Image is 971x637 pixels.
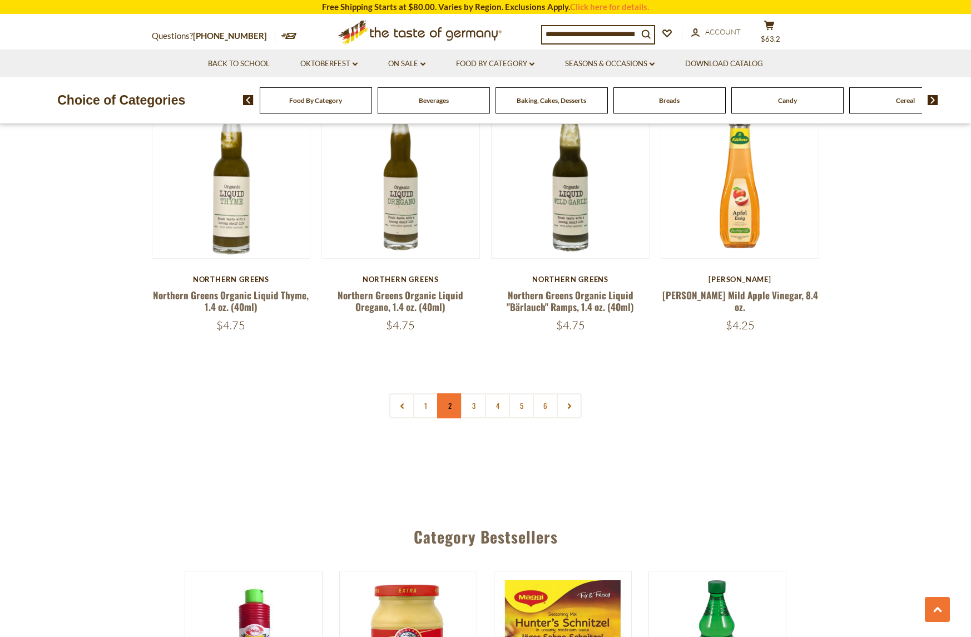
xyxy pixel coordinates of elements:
a: Back to School [208,58,270,70]
a: [PERSON_NAME] Mild Apple Vinegar, 8.4 oz. [662,288,818,314]
img: next arrow [928,95,938,105]
a: Food By Category [456,58,534,70]
div: Northern Greens [321,275,480,284]
a: Seasons & Occasions [565,58,655,70]
span: $4.75 [386,318,415,332]
a: Cereal [896,96,915,105]
a: Account [691,26,741,38]
a: Food By Category [289,96,342,105]
a: [PHONE_NUMBER] [193,31,267,41]
a: Breads [659,96,680,105]
img: Northern Greens Organic Liquid Thyme, 1.4 oz. (40ml) [152,101,310,258]
a: Northern Greens Organic Liquid "Bärlauch" Ramps, 1.4 oz. (40ml) [507,288,634,314]
a: 5 [509,393,534,418]
a: On Sale [388,58,425,70]
a: 2 [437,393,462,418]
a: Candy [778,96,797,105]
img: Northern Greens Organic Liquid Oregano, 1.4 oz. (40ml) [322,101,479,258]
div: Northern Greens [152,275,310,284]
a: 6 [533,393,558,418]
span: $4.25 [726,318,755,332]
a: Click here for details. [570,2,649,12]
img: Kuehne Mild Apple Vinegar, 8.4 oz. [661,101,819,258]
a: 3 [461,393,486,418]
a: Northern Greens Organic Liquid Oregano, 1.4 oz. (40ml) [338,288,463,314]
span: Account [705,27,741,36]
div: Northern Greens [491,275,650,284]
span: $4.75 [556,318,585,332]
span: $4.75 [216,318,245,332]
span: $63.2 [761,34,780,43]
a: 4 [485,393,510,418]
img: Northern Greens Organic Liquid "Bärlauch" Ramps, 1.4 oz. (40ml) [492,101,649,258]
div: [PERSON_NAME] [661,275,819,284]
a: Northern Greens Organic Liquid Thyme, 1.4 oz. (40ml) [153,288,309,314]
a: 1 [413,393,438,418]
div: Category Bestsellers [99,511,872,557]
img: previous arrow [243,95,254,105]
a: Beverages [419,96,449,105]
a: Baking, Cakes, Desserts [517,96,586,105]
a: Oktoberfest [300,58,358,70]
p: Questions? [152,29,275,43]
button: $63.2 [752,20,786,48]
a: Download Catalog [685,58,763,70]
